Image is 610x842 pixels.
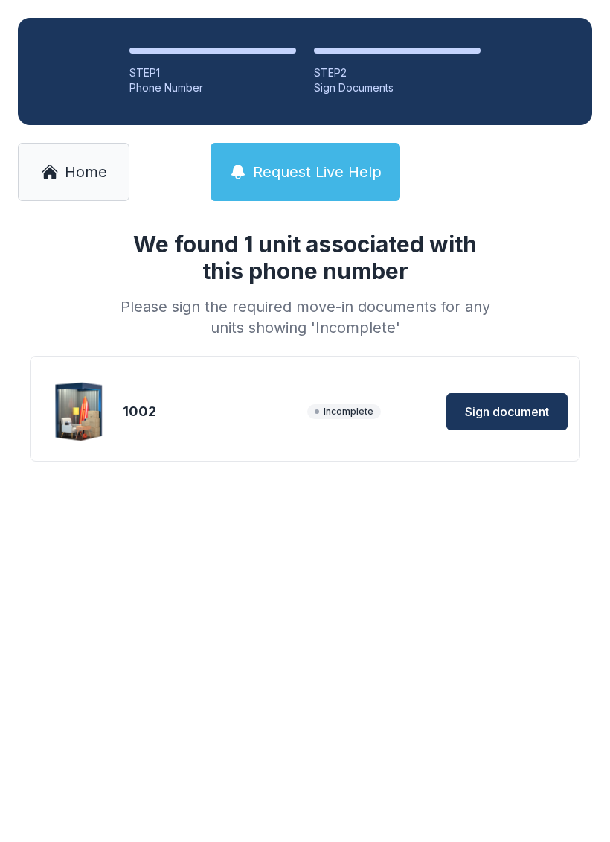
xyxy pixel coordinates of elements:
div: STEP 1 [129,66,296,80]
h1: We found 1 unit associated with this phone number [115,231,495,284]
span: Incomplete [307,404,381,419]
div: 1002 [123,401,301,422]
span: Request Live Help [253,162,382,182]
div: STEP 2 [314,66,481,80]
div: Please sign the required move-in documents for any units showing 'Incomplete' [115,296,495,338]
div: Sign Documents [314,80,481,95]
span: Sign document [465,403,549,421]
span: Home [65,162,107,182]
div: Phone Number [129,80,296,95]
